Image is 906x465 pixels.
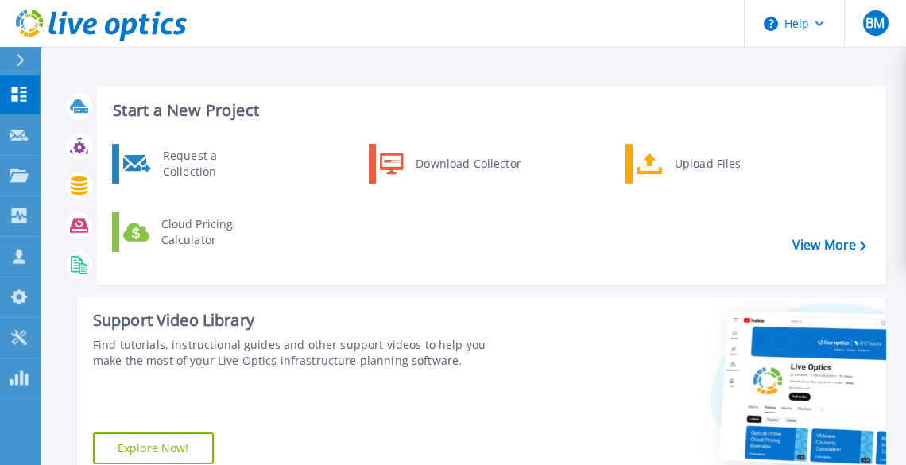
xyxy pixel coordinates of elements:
a: Download Collector [369,144,532,184]
a: View More [792,238,866,253]
div: Cloud Pricing Calculator [153,216,271,248]
span: BM [865,17,885,29]
h3: Start a New Project [113,102,865,119]
div: Find tutorials, instructional guides and other support videos to help you make the most of your L... [93,337,512,369]
div: Support Video Library [93,310,512,331]
a: Cloud Pricing Calculator [112,212,275,252]
div: Upload Files [667,148,784,180]
a: Explore Now! [93,432,214,464]
a: Request a Collection [112,144,275,184]
a: Upload Files [625,144,788,184]
div: Download Collector [408,148,528,180]
div: Request a Collection [155,148,271,180]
